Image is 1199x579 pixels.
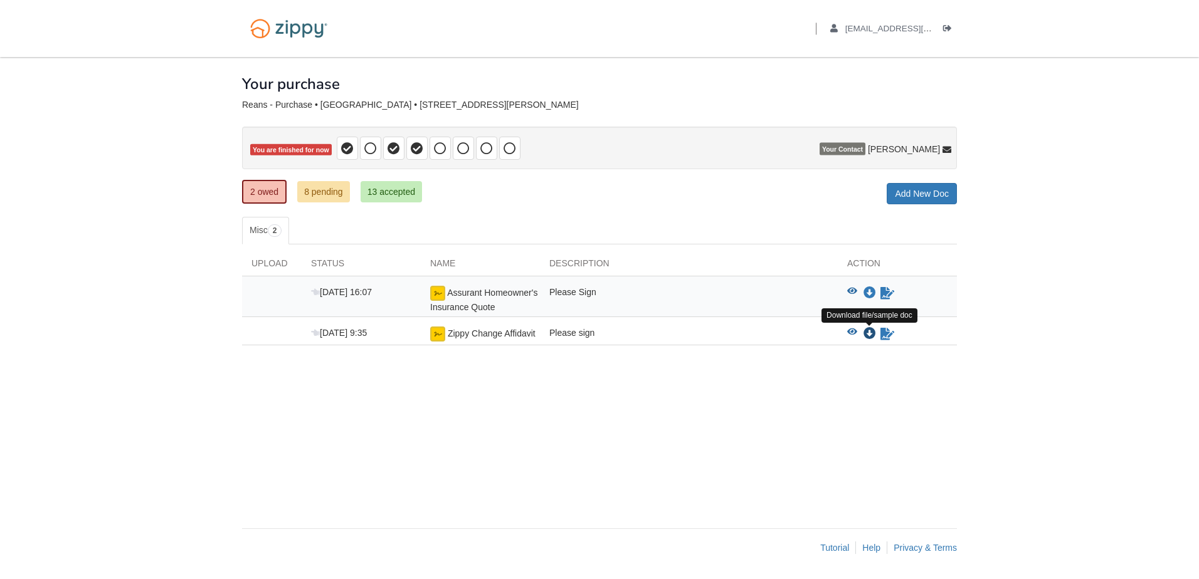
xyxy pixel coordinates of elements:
[302,257,421,276] div: Status
[242,257,302,276] div: Upload
[820,543,849,553] a: Tutorial
[361,181,422,202] a: 13 accepted
[297,181,350,202] a: 8 pending
[311,328,367,338] span: [DATE] 9:35
[311,287,372,297] span: [DATE] 16:07
[862,543,880,553] a: Help
[540,257,838,276] div: Description
[879,286,895,301] a: Sign Form
[430,286,445,301] img: Ready for you to esign
[250,144,332,156] span: You are finished for now
[540,326,838,342] div: Please sign
[268,224,282,237] span: 2
[838,257,957,276] div: Action
[242,13,335,44] img: Logo
[943,24,957,36] a: Log out
[868,143,940,155] span: [PERSON_NAME]
[845,24,989,33] span: nicksreans@gmail.com
[887,183,957,204] a: Add New Doc
[864,329,876,339] a: Download Zippy Change Affidavit
[864,288,876,298] a: Download Assurant Homeowner's Insurance Quote
[847,328,857,340] button: View Zippy Change Affidavit
[820,143,865,155] span: Your Contact
[894,543,957,553] a: Privacy & Terms
[540,286,838,313] div: Please Sign
[242,100,957,110] div: Reans - Purchase • [GEOGRAPHIC_DATA] • [STREET_ADDRESS][PERSON_NAME]
[847,287,857,300] button: View Assurant Homeowner's Insurance Quote
[242,76,340,92] h1: Your purchase
[242,180,287,204] a: 2 owed
[879,326,895,342] a: Sign Form
[821,308,917,323] div: Download file/sample doc
[448,328,536,338] span: Zippy Change Affidavit
[430,326,445,342] img: Ready for you to esign
[421,257,540,276] div: Name
[242,217,289,244] a: Misc
[830,24,989,36] a: edit profile
[430,288,537,312] span: Assurant Homeowner's Insurance Quote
